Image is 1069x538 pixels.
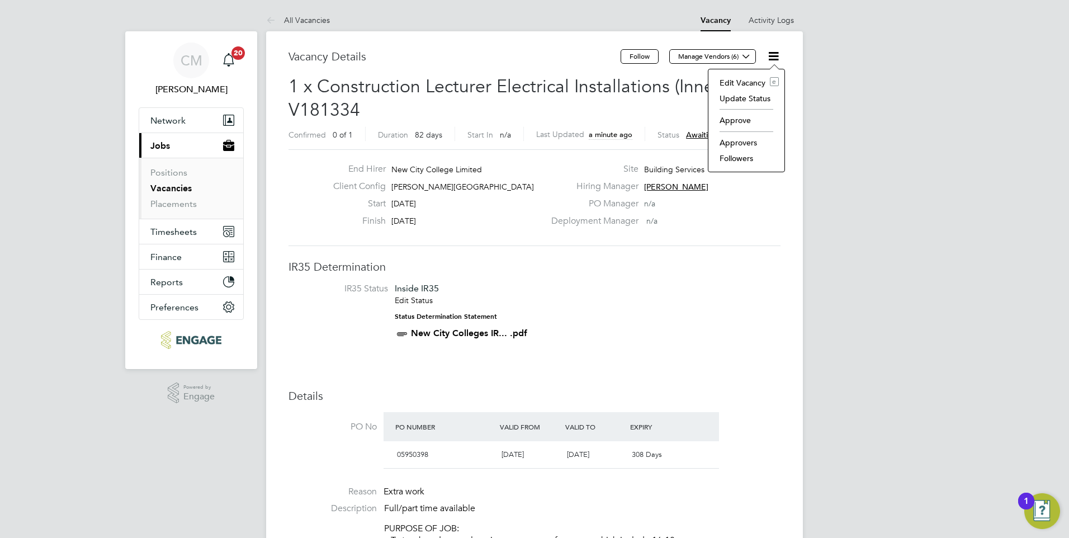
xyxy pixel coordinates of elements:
[139,43,244,96] a: CM[PERSON_NAME]
[378,130,408,140] label: Duration
[150,183,192,194] a: Vacancies
[658,130,679,140] label: Status
[139,83,244,96] span: Colleen Marshall
[150,302,198,313] span: Preferences
[266,15,330,25] a: All Vacancies
[497,417,562,437] div: Valid From
[288,75,736,121] span: 1 x Construction Lecturer Electrical Installations (Inner) - V181334
[1024,501,1029,516] div: 1
[395,283,439,294] span: Inside IR35
[150,252,182,262] span: Finance
[397,450,428,459] span: 05950398
[644,164,704,174] span: Building Services
[161,331,221,349] img: ncclondon-logo-retina.png
[545,163,638,175] label: Site
[392,417,497,437] div: PO Number
[502,450,524,459] span: [DATE]
[627,417,693,437] div: Expiry
[749,15,794,25] a: Activity Logs
[545,215,638,227] label: Deployment Manager
[395,313,497,320] strong: Status Determination Statement
[150,277,183,287] span: Reports
[217,43,240,78] a: 20
[150,226,197,237] span: Timesheets
[500,130,511,140] span: n/a
[545,181,638,192] label: Hiring Manager
[139,295,243,319] button: Preferences
[714,150,779,166] li: Followers
[288,486,377,498] label: Reason
[646,216,658,226] span: n/a
[714,135,779,150] li: Approvers
[300,283,388,295] label: IR35 Status
[632,450,662,459] span: 308 Days
[324,198,386,210] label: Start
[384,486,424,497] span: Extra work
[288,49,621,64] h3: Vacancy Details
[621,49,659,64] button: Follow
[669,49,756,64] button: Manage Vendors (6)
[288,389,781,403] h3: Details
[288,503,377,515] label: Description
[1024,493,1060,529] button: Open Resource Center, 1 new notification
[467,130,493,140] label: Start In
[411,328,527,338] a: New City Colleges IR... .pdf
[333,130,353,140] span: 0 of 1
[714,91,779,106] li: Update Status
[288,259,781,274] h3: IR35 Determination
[714,75,779,91] li: Edit Vacancy
[324,181,386,192] label: Client Config
[139,219,243,244] button: Timesheets
[231,46,245,60] span: 20
[139,158,243,219] div: Jobs
[589,130,632,139] span: a minute ago
[384,503,781,515] p: Full/part time available
[545,198,638,210] label: PO Manager
[391,216,416,226] span: [DATE]
[139,108,243,133] button: Network
[324,215,386,227] label: Finish
[395,295,433,305] a: Edit Status
[288,421,377,433] label: PO No
[150,167,187,178] a: Positions
[644,182,708,192] span: [PERSON_NAME]
[183,392,215,402] span: Engage
[288,130,326,140] label: Confirmed
[150,140,170,151] span: Jobs
[415,130,442,140] span: 82 days
[183,383,215,392] span: Powered by
[701,16,731,25] a: Vacancy
[391,164,482,174] span: New City College Limited
[168,383,215,404] a: Powered byEngage
[391,182,534,192] span: [PERSON_NAME][GEOGRAPHIC_DATA]
[139,270,243,294] button: Reports
[139,133,243,158] button: Jobs
[139,244,243,269] button: Finance
[714,112,779,128] li: Approve
[150,199,197,209] a: Placements
[562,417,628,437] div: Valid To
[139,331,244,349] a: Go to home page
[644,199,655,209] span: n/a
[536,129,584,139] label: Last Updated
[181,53,202,68] span: CM
[391,199,416,209] span: [DATE]
[125,31,257,369] nav: Main navigation
[770,77,779,86] i: e
[324,163,386,175] label: End Hirer
[567,450,589,459] span: [DATE]
[150,115,186,126] span: Network
[686,130,770,140] span: Awaiting approval - 1/2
